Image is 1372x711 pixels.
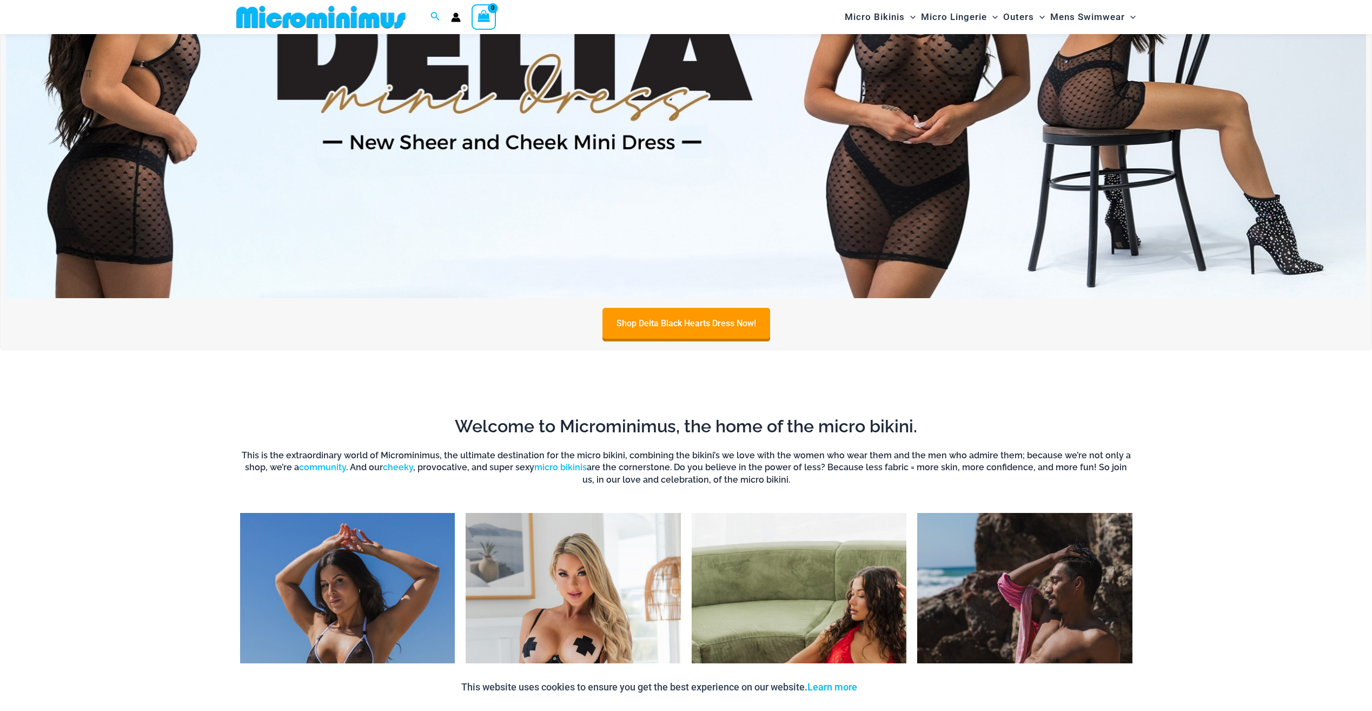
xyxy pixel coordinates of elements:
a: OutersMenu ToggleMenu Toggle [1000,3,1048,31]
img: MM SHOP LOGO FLAT [232,5,410,29]
span: Menu Toggle [1125,3,1136,31]
a: community [299,462,346,472]
a: Search icon link [430,10,440,24]
a: Micro LingerieMenu ToggleMenu Toggle [918,3,1000,31]
a: Learn more [807,681,857,693]
span: Menu Toggle [905,3,916,31]
a: Account icon link [451,12,461,22]
span: Menu Toggle [1034,3,1045,31]
h2: Welcome to Microminimus, the home of the micro bikini. [240,415,1132,438]
a: View Shopping Cart, empty [472,4,496,29]
span: Mens Swimwear [1050,3,1125,31]
span: Micro Lingerie [921,3,987,31]
a: cheeky [383,462,413,472]
a: micro bikinis [534,462,587,472]
a: Shop Delta Black Hearts Dress Now! [602,308,770,339]
a: Mens SwimwearMenu ToggleMenu Toggle [1048,3,1138,31]
span: Menu Toggle [987,3,998,31]
a: Micro BikinisMenu ToggleMenu Toggle [842,3,918,31]
button: Accept [865,674,911,700]
h6: This is the extraordinary world of Microminimus, the ultimate destination for the micro bikini, c... [240,450,1132,486]
span: Micro Bikinis [845,3,905,31]
p: This website uses cookies to ensure you get the best experience on our website. [461,679,857,695]
span: Outers [1003,3,1034,31]
nav: Site Navigation [840,2,1141,32]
